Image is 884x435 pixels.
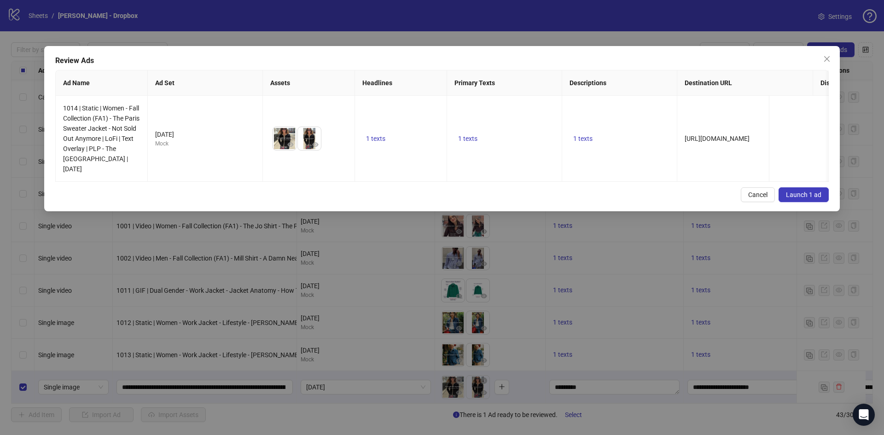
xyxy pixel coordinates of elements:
[63,104,140,173] span: 1014 | Static | Women - Fall Collection (FA1) - The Paris Sweater Jacket - Not Sold Out Anymore |...
[285,139,296,150] button: Preview
[155,129,255,139] div: [DATE]
[447,70,562,96] th: Primary Texts
[458,135,477,142] span: 1 texts
[823,55,831,63] span: close
[362,133,389,144] button: 1 texts
[570,133,596,144] button: 1 texts
[573,135,593,142] span: 1 texts
[685,135,750,142] span: [URL][DOMAIN_NAME]
[155,139,255,148] div: Mock
[562,70,677,96] th: Descriptions
[287,141,294,148] span: eye
[273,127,296,150] img: Asset 1
[263,70,355,96] th: Assets
[366,135,385,142] span: 1 texts
[355,70,447,96] th: Headlines
[820,52,834,66] button: Close
[779,187,829,202] button: Launch 1 ad
[55,55,829,66] div: Review Ads
[56,70,148,96] th: Ad Name
[454,133,481,144] button: 1 texts
[312,141,319,148] span: eye
[786,191,821,198] span: Launch 1 ad
[741,187,775,202] button: Cancel
[310,139,321,150] button: Preview
[677,70,813,96] th: Destination URL
[853,404,875,426] div: Open Intercom Messenger
[148,70,263,96] th: Ad Set
[748,191,768,198] span: Cancel
[298,127,321,150] img: Asset 2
